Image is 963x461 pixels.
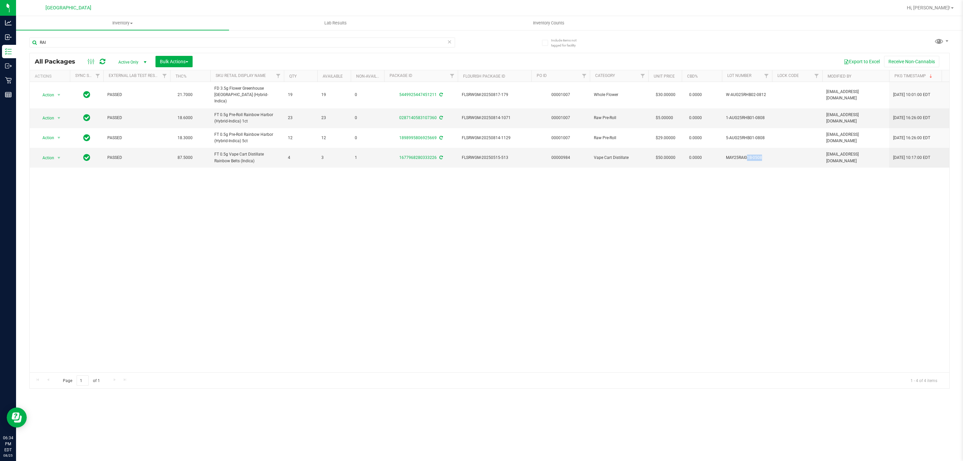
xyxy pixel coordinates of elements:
a: 00001007 [551,115,570,120]
span: In Sync [83,113,90,122]
a: 0287140583107360 [399,115,437,120]
inline-svg: Inventory [5,48,12,55]
a: Filter [637,70,648,82]
a: Qty [289,74,297,79]
a: Non-Available [356,74,386,79]
span: 19 [288,92,313,98]
span: In Sync [83,90,90,99]
span: W-AUG25RHB02-0812 [726,92,768,98]
span: Raw Pre-Roll [594,135,644,141]
span: Include items not tagged for facility [551,38,584,48]
span: Inventory Counts [524,20,573,26]
a: Lab Results [229,16,442,30]
span: Sync from Compliance System [438,92,443,97]
a: 1898995806925669 [399,135,437,140]
p: 06:34 PM EDT [3,435,13,453]
a: Filter [273,70,284,82]
span: Action [36,90,55,100]
span: select [55,133,63,143]
span: [DATE] 16:26:00 EDT [893,135,930,141]
span: PASSED [107,115,166,121]
span: 1 [355,155,380,161]
span: Hi, [PERSON_NAME]! [907,5,950,10]
span: Clear [447,37,452,46]
span: [GEOGRAPHIC_DATA] [45,5,91,11]
input: Search Package ID, Item Name, SKU, Lot or Part Number... [29,37,455,48]
span: 0 [355,135,380,141]
span: Raw Pre-Roll [594,115,644,121]
a: 1677968280333226 [399,155,437,160]
span: Action [36,113,55,123]
span: PASSED [107,135,166,141]
span: 23 [288,115,313,121]
span: $29.00000 [652,133,679,143]
span: 0 [355,115,380,121]
span: [EMAIL_ADDRESS][DOMAIN_NAME] [826,131,885,144]
span: 1-AUG25RHB01-0808 [726,115,768,121]
a: Filter [579,70,590,82]
span: In Sync [83,133,90,143]
a: Filter [761,70,772,82]
span: Sync from Compliance System [438,115,443,120]
span: PASSED [107,155,166,161]
span: All Packages [35,58,82,65]
span: 12 [288,135,313,141]
span: [EMAIL_ADDRESS][DOMAIN_NAME] [826,112,885,124]
span: In Sync [83,153,90,162]
inline-svg: Retail [5,77,12,84]
a: Lot Number [727,73,751,78]
span: 3 [321,155,347,161]
input: 1 [77,375,89,386]
a: Filter [811,70,822,82]
span: [EMAIL_ADDRESS][DOMAIN_NAME] [826,89,885,101]
span: 18.6000 [174,113,196,123]
a: Filter [447,70,458,82]
button: Receive Non-Cannabis [884,56,939,67]
a: Filter [159,70,170,82]
a: Filter [92,70,103,82]
a: 00001007 [551,92,570,97]
span: Lab Results [315,20,356,26]
span: select [55,90,63,100]
a: Inventory Counts [442,16,655,30]
span: FLSRWGM-20250515-513 [462,155,527,161]
a: Available [323,74,343,79]
span: FT 0.5g Vape Cart Distillate Rainbow Belts (Indica) [214,151,280,164]
a: External Lab Test Result [109,73,161,78]
span: [DATE] 10:01:00 EDT [893,92,930,98]
span: Sync from Compliance System [438,155,443,160]
inline-svg: Outbound [5,63,12,69]
span: $5.00000 [652,113,676,123]
a: 5449925447451211 [399,92,437,97]
a: Pkg Timestamp [894,74,934,78]
span: FLSRWGM-20250814-1071 [462,115,527,121]
a: 00000984 [551,155,570,160]
span: PASSED [107,92,166,98]
a: Lock Code [777,73,799,78]
a: Category [595,73,615,78]
span: Page of 1 [57,375,105,386]
span: Inventory [16,20,229,26]
div: Actions [35,74,67,79]
span: 0.0000 [686,90,705,100]
span: 23 [321,115,347,121]
span: 87.5000 [174,153,196,163]
p: 08/25 [3,453,13,458]
a: 00001007 [551,135,570,140]
span: FLSRWGM-20250814-1129 [462,135,527,141]
span: select [55,153,63,163]
span: FT 0.5g Pre-Roll Rainbow Harbor (Hybrid-Indica) 5ct [214,131,280,144]
span: Bulk Actions [160,59,188,64]
span: 0.0000 [686,133,705,143]
a: Modified By [828,74,851,79]
span: Sync from Compliance System [438,135,443,140]
button: Bulk Actions [155,56,193,67]
span: [DATE] 16:26:00 EDT [893,115,930,121]
span: Action [36,153,55,163]
span: Vape Cart Distillate [594,155,644,161]
a: THC% [176,74,187,79]
span: 18.3000 [174,133,196,143]
a: Sku Retail Display Name [216,73,266,78]
span: FLSRWGM-20250817-179 [462,92,527,98]
span: 21.7000 [174,90,196,100]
